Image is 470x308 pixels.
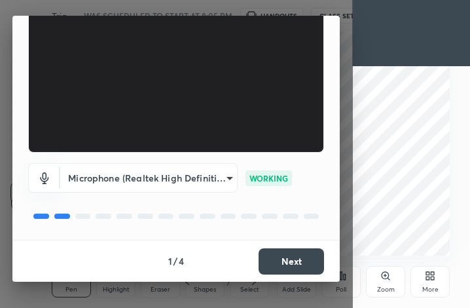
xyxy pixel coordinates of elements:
div: Zoom [377,286,395,293]
div: c922 Pro Stream Webcam (046d:085c) [60,163,238,193]
p: WORKING [249,172,288,184]
h4: 4 [179,254,184,268]
div: More [422,286,439,293]
h4: 1 [168,254,172,268]
button: Next [259,248,324,275]
h4: / [173,254,177,268]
